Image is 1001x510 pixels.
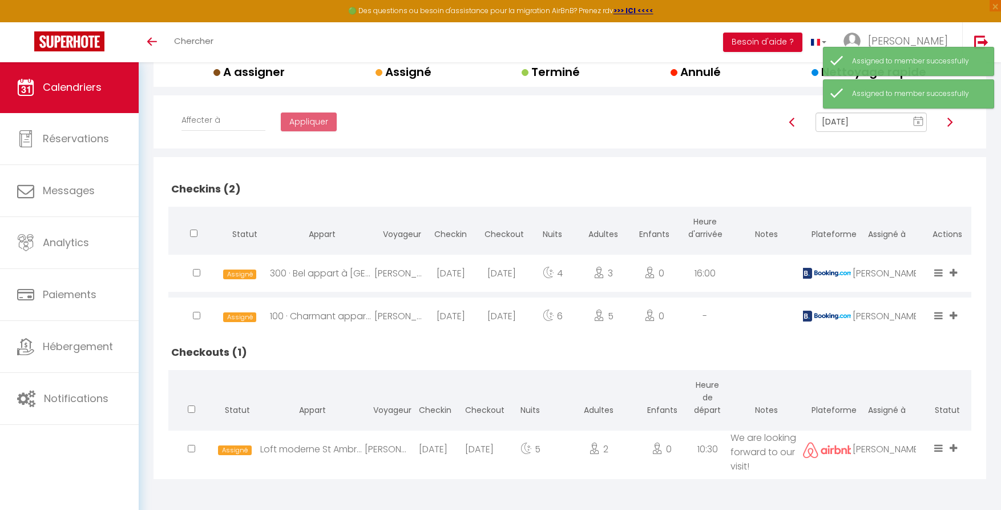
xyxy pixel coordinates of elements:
[629,255,680,292] div: 0
[851,431,923,468] div: [PERSON_NAME]
[43,80,102,94] span: Calendriers
[945,118,954,127] img: arrow-right3.svg
[43,183,95,198] span: Messages
[835,22,962,62] a: ... [PERSON_NAME]
[476,207,527,252] th: Checkout
[374,255,425,292] div: [PERSON_NAME]
[923,370,971,428] th: Statut
[223,270,256,279] span: Assigné
[168,171,971,207] h2: Checkins (2)
[410,370,456,428] th: Checkin
[578,298,629,335] div: 5
[527,255,578,292] div: 4
[527,298,578,335] div: 6
[213,64,285,80] span: A assigner
[629,298,680,335] div: 0
[502,431,559,468] div: 5
[852,56,982,67] div: Assigned to member successfully
[43,235,89,250] span: Analytics
[680,298,730,335] div: -
[788,118,797,127] img: arrow-left3.svg
[374,298,425,335] div: [PERSON_NAME]
[803,370,851,428] th: Plateforme
[671,64,721,80] span: Annulé
[868,34,948,48] span: [PERSON_NAME]
[476,255,527,292] div: [DATE]
[801,311,853,322] img: booking2.png
[851,255,923,292] div: [PERSON_NAME]
[309,228,336,240] span: Appart
[425,255,476,292] div: [DATE]
[225,404,250,416] span: Statut
[174,35,213,47] span: Chercher
[457,431,502,468] div: [DATE]
[527,207,578,252] th: Nuits
[522,64,580,80] span: Terminé
[43,131,109,146] span: Réservations
[476,298,527,335] div: [DATE]
[299,404,326,416] span: Appart
[852,89,982,99] div: Assigned to member successfully
[232,228,257,240] span: Statut
[730,370,803,428] th: Notes
[44,391,108,405] span: Notifications
[558,431,639,468] div: 2
[578,255,629,292] div: 3
[43,287,96,302] span: Paiements
[578,207,629,252] th: Adultes
[917,120,919,125] text: 8
[801,268,853,279] img: booking2.png
[680,255,730,292] div: 16:00
[843,33,861,50] img: ...
[223,312,256,322] span: Assigné
[639,370,684,428] th: Enfants
[425,298,476,335] div: [DATE]
[974,35,988,49] img: logout
[730,428,803,473] td: We are looking forward to our visit!
[410,431,456,468] div: [DATE]
[812,64,926,80] span: Nettoyage rapide
[851,370,923,428] th: Assigné à
[923,207,971,252] th: Actions
[218,445,251,455] span: Assigné
[851,298,923,335] div: [PERSON_NAME]
[376,64,431,80] span: Assigné
[723,33,802,52] button: Besoin d'aide ?
[629,207,680,252] th: Enfants
[639,431,684,468] div: 0
[365,431,410,468] div: [PERSON_NAME]
[803,207,851,252] th: Plateforme
[270,255,374,292] div: 300 · Bel appart à [GEOGRAPHIC_DATA]
[166,22,222,62] a: Chercher
[502,370,559,428] th: Nuits
[281,113,337,132] button: Appliquer
[374,207,425,252] th: Voyageur
[803,442,854,459] img: airbnb2.png
[168,335,971,370] h2: Checkouts (1)
[685,431,730,468] div: 10:30
[34,31,104,51] img: Super Booking
[685,370,730,428] th: Heure de départ
[613,6,653,15] a: >>> ICI <<<<
[43,339,113,354] span: Hébergement
[730,207,803,252] th: Notes
[425,207,476,252] th: Checkin
[365,370,410,428] th: Voyageur
[270,298,374,335] div: 100 · Charmant appartement à [GEOGRAPHIC_DATA]
[260,431,365,468] div: Loft moderne St Ambroise
[816,113,927,132] input: Select Date
[457,370,502,428] th: Checkout
[851,207,923,252] th: Assigné à
[558,370,639,428] th: Adultes
[680,207,730,252] th: Heure d'arrivée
